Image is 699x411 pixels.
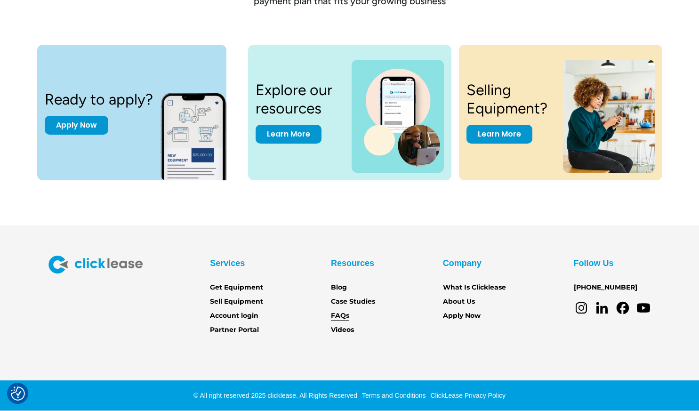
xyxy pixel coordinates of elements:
a: Blog [331,282,347,293]
img: Revisit consent button [11,387,25,401]
a: Sell Equipment [210,297,263,307]
a: Videos [331,325,354,335]
div: Company [443,256,482,271]
a: Get Equipment [210,282,263,293]
div: © All right reserved 2025 clicklease. All Rights Reserved [193,391,357,400]
a: What Is Clicklease [443,282,506,293]
h3: Selling Equipment? [466,81,552,117]
a: [PHONE_NUMBER] [574,282,637,293]
h3: Ready to apply? [45,90,153,108]
a: About Us [443,297,475,307]
a: Terms and Conditions [360,392,426,399]
div: Services [210,256,245,271]
h3: Explore our resources [256,81,341,117]
a: Learn More [466,125,532,144]
a: Apply Now [45,116,108,135]
img: New equipment quote on the screen of a smart phone [161,82,243,180]
a: ClickLease Privacy Policy [428,392,506,399]
a: Account login [210,311,258,321]
a: Case Studies [331,297,375,307]
a: FAQs [331,311,349,321]
img: a photo of a man on a laptop and a cell phone [352,60,443,173]
div: Follow Us [574,256,614,271]
a: Apply Now [443,311,481,321]
button: Consent Preferences [11,387,25,401]
div: Resources [331,256,374,271]
a: Partner Portal [210,325,259,335]
a: Learn More [256,125,321,144]
img: Clicklease logo [48,256,143,274]
img: a woman sitting on a stool looking at her cell phone [563,60,654,173]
